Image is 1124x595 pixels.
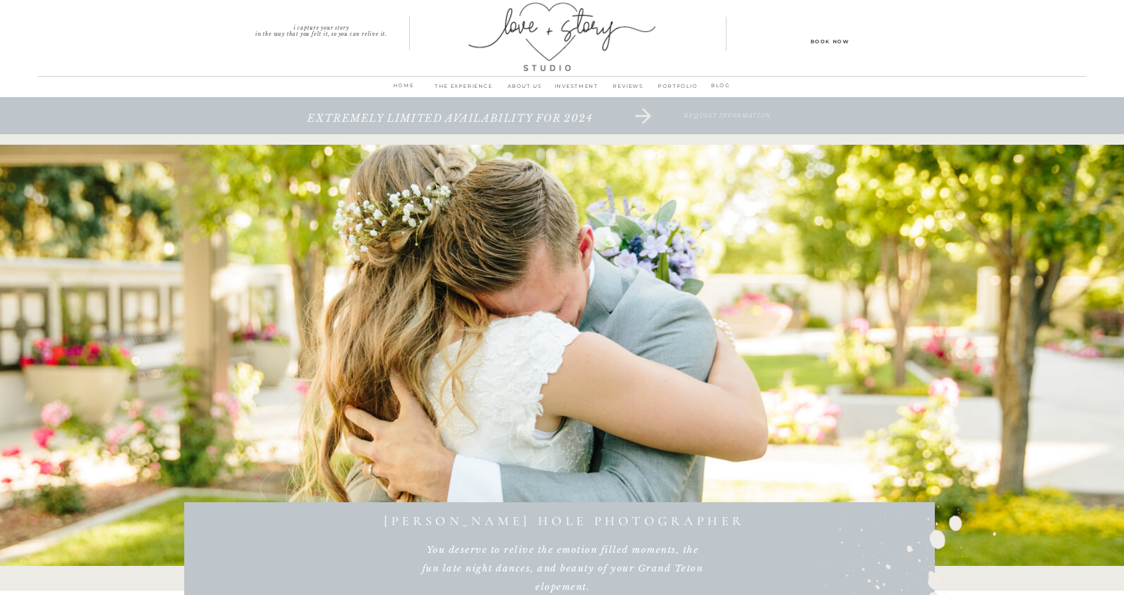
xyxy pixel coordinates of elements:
[654,81,702,98] a: PORTFOLIO
[499,81,550,98] a: ABOUT us
[232,25,410,33] p: I capture your story in the way that you felt it, so you can relive it.
[774,36,885,45] a: Book Now
[428,81,499,98] a: THE EXPERIENCE
[704,80,737,92] a: BLOG
[550,81,602,98] a: INVESTMENT
[602,81,654,98] a: REVIEWS
[419,541,706,591] h2: You deserve to relive the emotion filled moments, the fun late night dances, and beauty of your G...
[618,113,837,137] a: request information
[266,113,634,137] a: extremely limited availability for 2024
[182,513,947,528] h1: [PERSON_NAME] hole photographer
[232,25,410,33] a: I capture your storyin the way that you felt it, so you can relive it.
[387,80,420,98] a: home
